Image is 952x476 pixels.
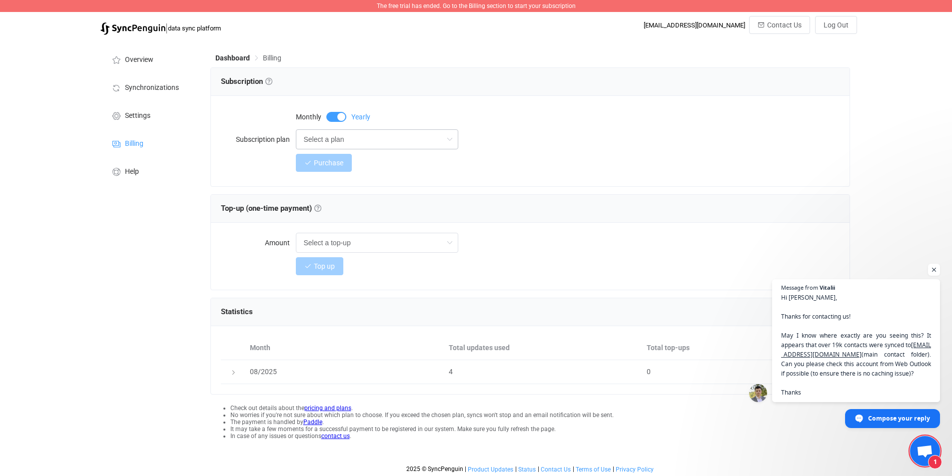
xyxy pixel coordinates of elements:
[296,257,343,275] button: Top up
[749,16,810,34] button: Contact Us
[100,157,200,185] a: Help
[100,21,221,35] a: |data sync platform
[321,433,350,440] a: contact us
[125,112,150,120] span: Settings
[540,466,571,473] a: Contact Us
[230,405,850,412] li: Check out details about the .
[215,54,281,61] div: Breadcrumb
[100,101,200,129] a: Settings
[642,342,840,354] div: Total top-ups
[296,233,458,253] input: Select a top-up
[296,154,352,172] button: Purchase
[616,466,654,473] span: Privacy Policy
[767,21,802,29] span: Contact Us
[168,24,221,32] span: data sync platform
[125,56,153,64] span: Overview
[314,159,343,167] span: Purchase
[868,410,930,427] span: Compose your reply
[304,405,351,412] a: pricing and plans
[613,466,614,473] span: |
[928,455,942,469] span: 1
[125,140,143,148] span: Billing
[165,21,168,35] span: |
[230,412,850,419] li: No worries if you're not sure about which plan to choose. If you exceed the chosen plan, syncs wo...
[296,113,321,120] span: Monthly
[541,466,571,473] span: Contact Us
[221,204,321,213] span: Top-up (one-time payment)
[642,366,840,378] div: 0
[314,262,335,270] span: Top up
[230,426,850,433] li: It may take a few moments for a successful payment to be registered in our system. Make sure you ...
[263,54,281,62] span: Billing
[221,307,253,316] span: Statistics
[573,466,574,473] span: |
[576,466,611,473] span: Terms of Use
[230,433,850,440] li: In case of any issues or questions .
[815,16,857,34] button: Log Out
[303,419,322,426] a: Paddle
[444,342,642,354] div: Total updates used
[910,436,940,466] div: Open chat
[518,466,536,473] a: Status
[100,45,200,73] a: Overview
[615,466,654,473] a: Privacy Policy
[824,21,849,29] span: Log Out
[100,22,165,35] img: syncpenguin.svg
[406,466,463,473] span: 2025 © SyncPenguin
[215,54,250,62] span: Dashboard
[468,466,513,473] span: Product Updates
[100,129,200,157] a: Billing
[465,466,466,473] span: |
[444,366,642,378] div: 4
[221,77,272,86] span: Subscription
[230,419,850,426] li: The payment is handled by .
[221,129,296,149] label: Subscription plan
[515,466,517,473] span: |
[100,73,200,101] a: Synchronizations
[781,285,818,290] span: Message from
[245,342,444,354] div: Month
[644,21,745,29] div: [EMAIL_ADDRESS][DOMAIN_NAME]
[538,466,539,473] span: |
[221,233,296,253] label: Amount
[296,129,458,149] input: Select a plan
[575,466,611,473] a: Terms of Use
[245,366,444,378] div: 08/2025
[377,2,576,9] span: The free trial has ended. Go to the Billing section to start your subscription
[125,168,139,176] span: Help
[781,293,931,397] span: Hi [PERSON_NAME], Thanks for contacting us! May I know where exactly are you seeing this? It appe...
[820,285,835,290] span: Vitalii
[467,466,514,473] a: Product Updates
[351,113,370,120] span: Yearly
[125,84,179,92] span: Synchronizations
